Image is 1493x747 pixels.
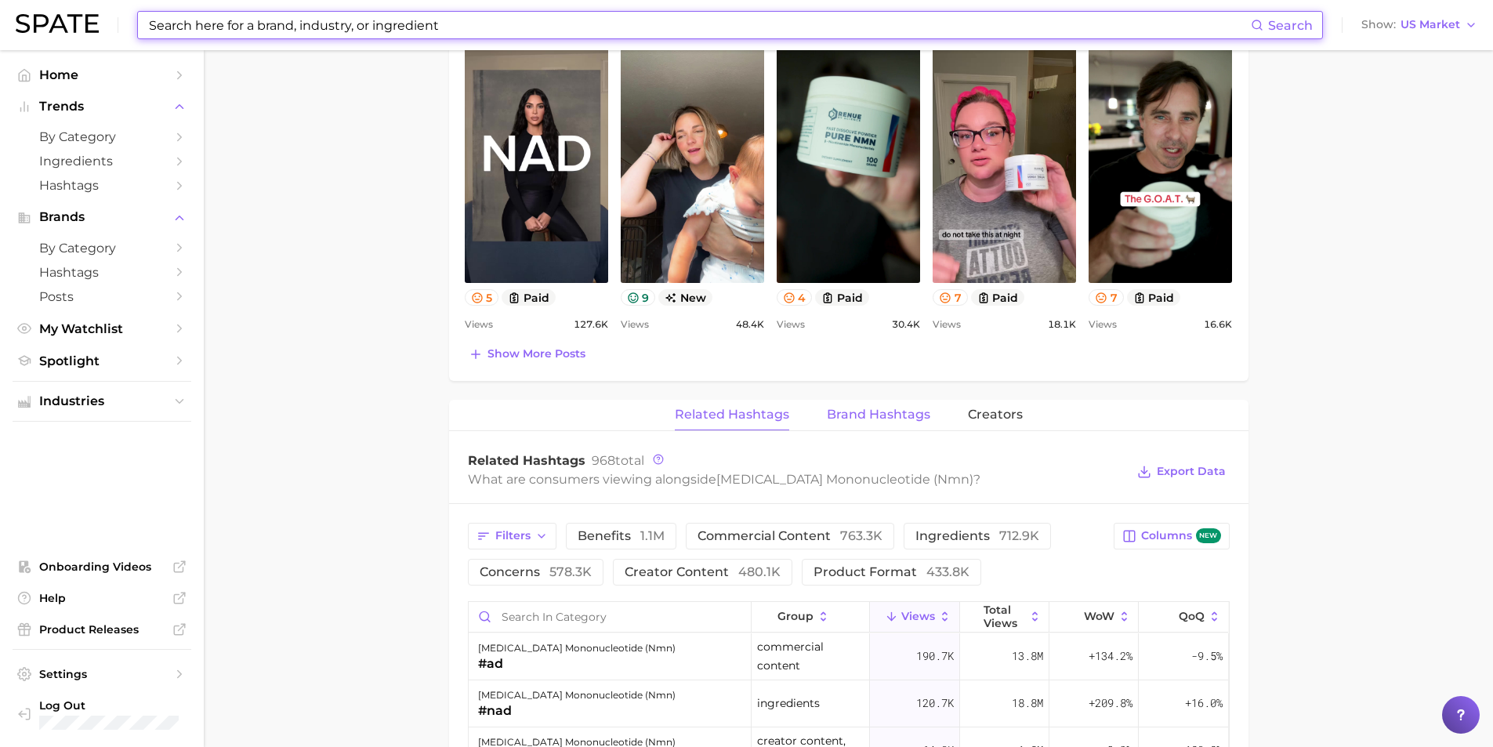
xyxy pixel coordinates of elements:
span: Product Releases [39,622,165,636]
button: [MEDICAL_DATA] mononucleotide (nmn)#adcommercial content190.7k13.8m+134.2%-9.5% [469,633,1229,680]
span: 30.4k [892,315,920,334]
div: What are consumers viewing alongside ? [468,469,1126,490]
span: new [1196,528,1221,543]
span: QoQ [1179,610,1205,622]
span: creator content [625,566,781,578]
button: Filters [468,523,556,549]
span: Related Hashtags [675,408,789,422]
span: 16.6k [1204,315,1232,334]
span: Posts [39,289,165,304]
span: Brands [39,210,165,224]
span: Industries [39,394,165,408]
button: paid [815,289,869,306]
button: Views [870,602,959,633]
a: Hashtags [13,173,191,198]
span: Views [933,315,961,334]
span: -9.5% [1191,647,1223,665]
span: 433.8k [926,564,969,579]
span: [MEDICAL_DATA] mononucleotide (nmn) [716,472,973,487]
span: Views [901,610,935,622]
span: 18.1k [1048,315,1076,334]
a: My Watchlist [13,317,191,341]
a: Spotlight [13,349,191,373]
span: Settings [39,667,165,681]
span: product format [814,566,969,578]
span: WoW [1084,610,1114,622]
span: 127.6k [574,315,608,334]
button: Columnsnew [1114,523,1229,549]
span: +16.0% [1185,694,1223,713]
span: Show [1361,20,1396,29]
span: Log Out [39,698,179,713]
span: 1.1m [640,528,665,543]
a: Posts [13,285,191,309]
span: Views [465,315,493,334]
span: Columns [1141,528,1220,543]
span: 968 [592,453,615,468]
span: Home [39,67,165,82]
a: Home [13,63,191,87]
a: Settings [13,662,191,686]
span: by Category [39,129,165,144]
input: Search in category [469,602,751,632]
span: 120.7k [916,694,954,713]
span: Show more posts [487,347,585,361]
span: Related Hashtags [468,453,585,468]
span: Views [1089,315,1117,334]
button: paid [971,289,1025,306]
span: Hashtags [39,265,165,280]
button: 7 [1089,289,1124,306]
a: by Category [13,236,191,260]
span: 712.9k [999,528,1039,543]
a: Onboarding Videos [13,555,191,578]
span: 190.7k [916,647,954,665]
span: My Watchlist [39,321,165,336]
span: Views [777,315,805,334]
span: group [777,610,814,622]
div: [MEDICAL_DATA] mononucleotide (nmn) [478,639,676,658]
button: Trends [13,95,191,118]
button: [MEDICAL_DATA] mononucleotide (nmn)#nadingredients120.7k18.8m+209.8%+16.0% [469,680,1229,727]
span: by Category [39,241,165,256]
span: +134.2% [1089,647,1132,665]
span: Trends [39,100,165,114]
img: SPATE [16,14,99,33]
span: Creators [968,408,1023,422]
button: ShowUS Market [1357,15,1481,35]
button: Export Data [1133,461,1229,483]
input: Search here for a brand, industry, or ingredient [147,12,1251,38]
span: ingredients [915,530,1039,542]
span: ingredients [757,694,820,713]
span: Spotlight [39,354,165,368]
span: Ingredients [39,154,165,169]
span: 18.8m [1012,694,1043,713]
a: by Category [13,125,191,149]
span: Export Data [1157,465,1226,478]
span: 480.1k [738,564,781,579]
button: paid [1127,289,1181,306]
button: group [752,602,871,633]
span: new [658,289,712,306]
span: 763.3k [840,528,882,543]
span: 578.3k [549,564,592,579]
button: Total Views [960,602,1049,633]
a: Product Releases [13,618,191,641]
button: 5 [465,289,499,306]
span: 48.4k [736,315,764,334]
span: +209.8% [1089,694,1132,713]
button: 7 [933,289,968,306]
span: Help [39,591,165,605]
button: 9 [621,289,656,306]
span: 13.8m [1012,647,1043,665]
span: Onboarding Videos [39,560,165,574]
span: Views [621,315,649,334]
span: Filters [495,529,531,542]
div: #nad [478,702,676,720]
span: US Market [1401,20,1460,29]
div: [MEDICAL_DATA] mononucleotide (nmn) [478,686,676,705]
button: Brands [13,205,191,229]
span: total [592,453,644,468]
span: Search [1268,18,1313,33]
span: concerns [480,566,592,578]
button: QoQ [1139,602,1228,633]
